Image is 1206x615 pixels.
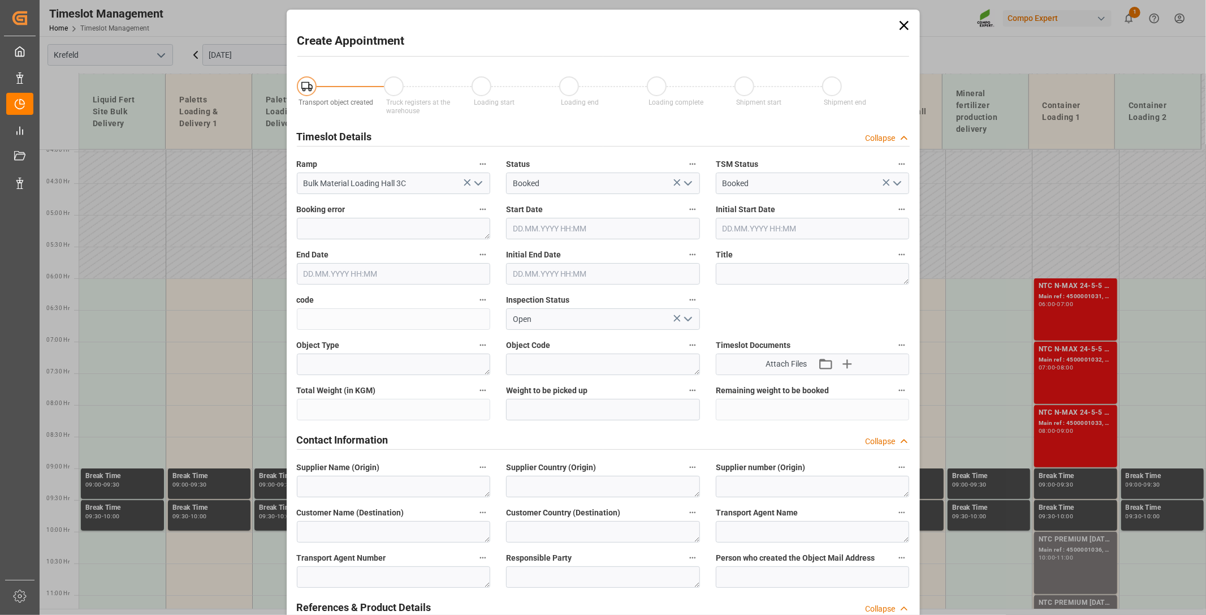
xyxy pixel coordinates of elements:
[685,157,700,171] button: Status
[297,385,376,397] span: Total Weight (in KGM)
[474,98,515,106] span: Loading start
[476,505,490,520] button: Customer Name (Destination)
[297,339,340,351] span: Object Type
[297,129,372,144] h2: Timeslot Details
[736,98,781,106] span: Shipment start
[866,436,896,448] div: Collapse
[716,158,758,170] span: TSM Status
[297,432,388,448] h2: Contact Information
[766,358,807,370] span: Attach Files
[506,173,700,194] input: Type to search/select
[506,552,572,564] span: Responsible Party
[297,158,318,170] span: Ramp
[297,600,431,615] h2: References & Product Details
[297,173,491,194] input: Type to search/select
[386,98,450,115] span: Truck registers at the warehouse
[685,383,700,398] button: Weight to be picked up
[685,460,700,475] button: Supplier Country (Origin)
[685,293,700,307] button: Inspection Status
[894,551,909,565] button: Person who created the Object Mail Address
[469,175,486,192] button: open menu
[506,158,530,170] span: Status
[716,552,875,564] span: Person who created the Object Mail Address
[824,98,866,106] span: Shipment end
[297,507,404,519] span: Customer Name (Destination)
[649,98,703,106] span: Loading complete
[894,247,909,262] button: Title
[716,218,910,239] input: DD.MM.YYYY HH:MM
[476,157,490,171] button: Ramp
[685,551,700,565] button: Responsible Party
[506,263,700,285] input: DD.MM.YYYY HH:MM
[685,338,700,352] button: Object Code
[476,551,490,565] button: Transport Agent Number
[716,462,805,474] span: Supplier number (Origin)
[506,507,620,519] span: Customer Country (Destination)
[685,202,700,217] button: Start Date
[685,247,700,262] button: Initial End Date
[506,339,550,351] span: Object Code
[476,293,490,307] button: code
[678,311,695,328] button: open menu
[297,249,329,261] span: End Date
[894,157,909,171] button: TSM Status
[716,204,775,216] span: Initial Start Date
[888,175,905,192] button: open menu
[506,218,700,239] input: DD.MM.YYYY HH:MM
[297,294,314,306] span: code
[716,339,790,351] span: Timeslot Documents
[894,383,909,398] button: Remaining weight to be booked
[716,249,733,261] span: Title
[476,338,490,352] button: Object Type
[561,98,599,106] span: Loading end
[506,385,587,397] span: Weight to be picked up
[685,505,700,520] button: Customer Country (Destination)
[894,460,909,475] button: Supplier number (Origin)
[678,175,695,192] button: open menu
[894,505,909,520] button: Transport Agent Name
[506,249,561,261] span: Initial End Date
[299,98,373,106] span: Transport object created
[866,132,896,144] div: Collapse
[866,603,896,615] div: Collapse
[506,204,543,216] span: Start Date
[716,507,798,519] span: Transport Agent Name
[476,460,490,475] button: Supplier Name (Origin)
[894,338,909,352] button: Timeslot Documents
[476,247,490,262] button: End Date
[716,385,829,397] span: Remaining weight to be booked
[894,202,909,217] button: Initial Start Date
[297,204,345,216] span: Booking error
[506,294,569,306] span: Inspection Status
[476,202,490,217] button: Booking error
[297,263,491,285] input: DD.MM.YYYY HH:MM
[506,462,596,474] span: Supplier Country (Origin)
[476,383,490,398] button: Total Weight (in KGM)
[297,462,380,474] span: Supplier Name (Origin)
[297,32,405,50] h2: Create Appointment
[297,552,386,564] span: Transport Agent Number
